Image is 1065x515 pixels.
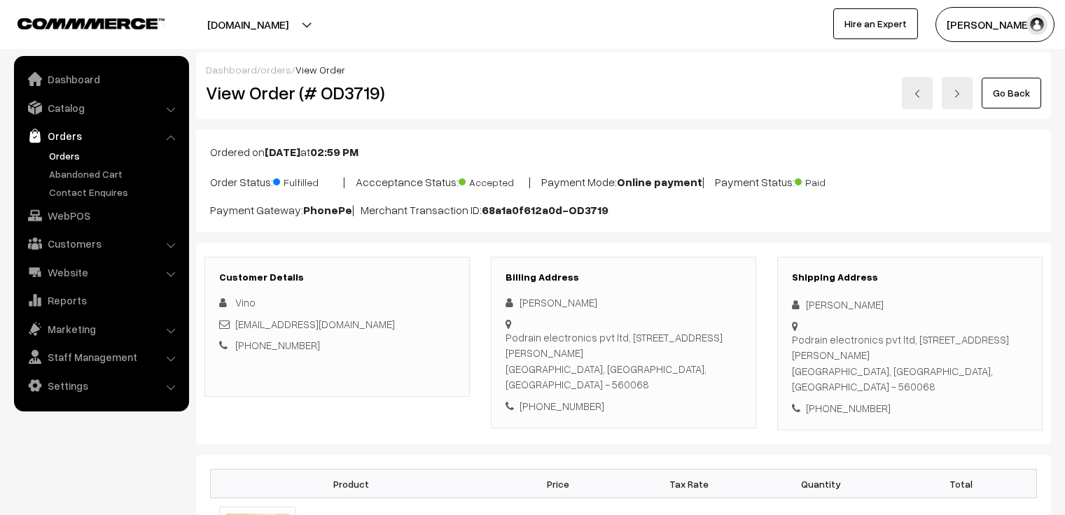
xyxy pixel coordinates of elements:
[18,95,184,120] a: Catalog
[506,295,742,311] div: [PERSON_NAME]
[492,470,624,498] th: Price
[18,203,184,228] a: WebPOS
[260,64,291,76] a: orders
[506,271,742,283] h3: Billing Address
[1026,14,1047,35] img: user
[46,167,184,181] a: Abandoned Cart
[18,66,184,92] a: Dashboard
[303,203,352,217] b: PhonePe
[795,171,865,190] span: Paid
[506,398,742,414] div: [PHONE_NUMBER]
[158,7,337,42] button: [DOMAIN_NAME]
[273,171,343,190] span: Fulfilled
[295,64,345,76] span: View Order
[886,470,1037,498] th: Total
[265,145,300,159] b: [DATE]
[235,339,320,351] a: [PHONE_NUMBER]
[953,90,961,98] img: right-arrow.png
[210,171,1037,190] p: Order Status: | Accceptance Status: | Payment Mode: | Payment Status:
[506,330,742,393] div: Podrain electronics pvt ltd, [STREET_ADDRESS][PERSON_NAME] [GEOGRAPHIC_DATA], [GEOGRAPHIC_DATA], ...
[206,82,471,104] h2: View Order (# OD3719)
[206,62,1041,77] div: / /
[235,296,256,309] span: Vino
[18,316,184,341] a: Marketing
[46,185,184,199] a: Contact Enquires
[18,373,184,398] a: Settings
[792,400,1028,416] div: [PHONE_NUMBER]
[792,271,1028,283] h3: Shipping Address
[219,271,455,283] h3: Customer Details
[210,143,1037,160] p: Ordered on at
[235,318,395,330] a: [EMAIL_ADDRESS][DOMAIN_NAME]
[211,470,492,498] th: Product
[18,344,184,369] a: Staff Management
[982,78,1041,108] a: Go Back
[833,8,918,39] a: Hire an Expert
[206,64,257,76] a: Dashboard
[18,123,184,148] a: Orders
[210,202,1037,218] p: Payment Gateway: | Merchant Transaction ID:
[792,332,1028,395] div: Podrain electronics pvt ltd, [STREET_ADDRESS][PERSON_NAME] [GEOGRAPHIC_DATA], [GEOGRAPHIC_DATA], ...
[623,470,755,498] th: Tax Rate
[482,203,608,217] b: 68a1a0f612a0d-OD3719
[913,90,921,98] img: left-arrow.png
[18,18,165,29] img: COMMMERCE
[459,171,529,190] span: Accepted
[755,470,886,498] th: Quantity
[18,288,184,313] a: Reports
[18,14,140,31] a: COMMMERCE
[46,148,184,163] a: Orders
[792,297,1028,313] div: [PERSON_NAME]
[310,145,359,159] b: 02:59 PM
[18,231,184,256] a: Customers
[935,7,1054,42] button: [PERSON_NAME]
[617,175,702,189] b: Online payment
[18,260,184,285] a: Website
